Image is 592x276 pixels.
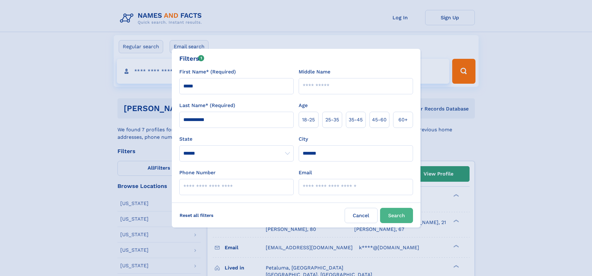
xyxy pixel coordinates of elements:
label: Age [299,102,308,109]
span: 18‑25 [302,116,315,124]
span: 25‑35 [325,116,339,124]
label: Last Name* (Required) [179,102,235,109]
label: Cancel [345,208,378,223]
label: Reset all filters [176,208,218,223]
div: Filters [179,54,204,63]
label: First Name* (Required) [179,68,236,76]
span: 35‑45 [349,116,363,124]
label: Email [299,169,312,176]
button: Search [380,208,413,223]
label: Phone Number [179,169,216,176]
label: Middle Name [299,68,330,76]
span: 60+ [398,116,408,124]
label: City [299,135,308,143]
span: 45‑60 [372,116,387,124]
label: State [179,135,294,143]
